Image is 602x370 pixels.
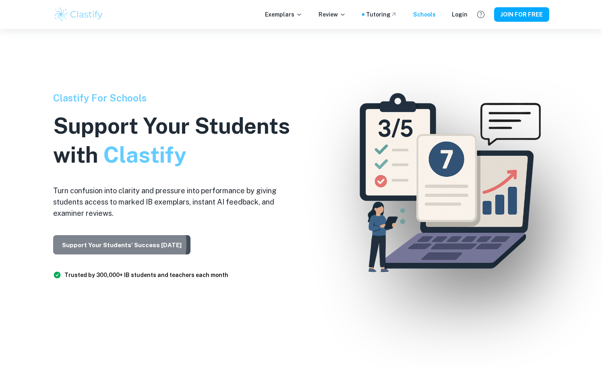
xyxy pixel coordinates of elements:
[53,185,303,219] h6: Turn confusion into clarity and pressure into performance by giving students access to marked IB ...
[339,78,554,292] img: Clastify For Schools Hero
[53,91,303,105] h6: Clastify For Schools
[474,8,488,21] button: Help and Feedback
[452,10,468,19] a: Login
[53,235,190,254] button: Support Your Students’ Success [DATE]
[53,6,104,23] img: Clastify logo
[265,10,302,19] p: Exemplars
[319,10,346,19] p: Review
[494,7,549,22] button: JOIN FOR FREE
[64,271,228,279] h6: Trusted by 300,000+ IB students and teachers each month
[53,112,303,169] h1: Support Your Students with
[366,10,397,19] a: Tutoring
[103,142,186,167] span: Clastify
[413,10,436,19] a: Schools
